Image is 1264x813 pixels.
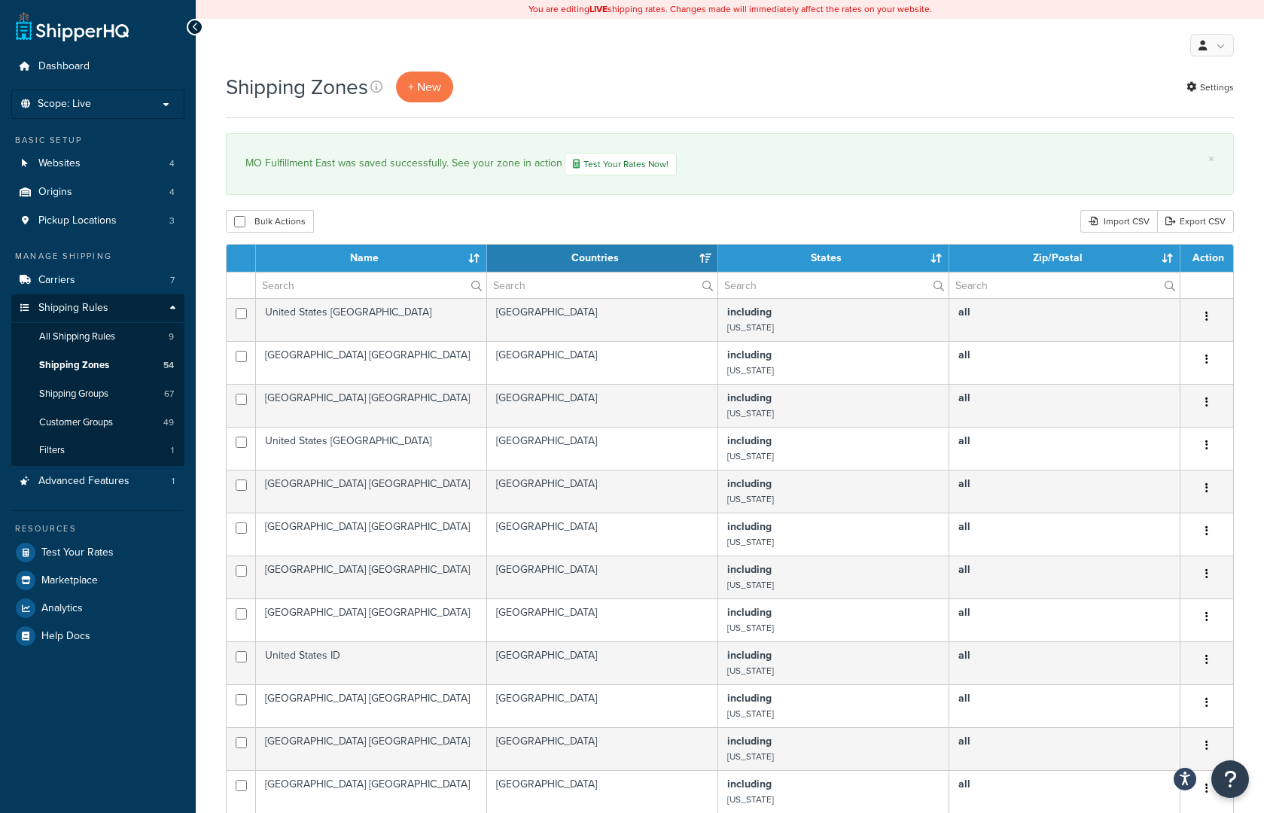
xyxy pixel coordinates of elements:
[41,574,98,587] span: Marketplace
[958,476,970,492] b: all
[11,437,184,464] a: Filters 1
[11,409,184,437] li: Customer Groups
[958,604,970,620] b: all
[958,776,970,792] b: all
[1208,153,1214,165] a: ×
[727,707,774,720] small: [US_STATE]
[256,598,487,641] td: [GEOGRAPHIC_DATA] [GEOGRAPHIC_DATA]
[172,475,175,488] span: 1
[727,604,772,620] b: including
[11,134,184,147] div: Basic Setup
[11,150,184,178] li: Websites
[727,321,774,334] small: [US_STATE]
[958,390,970,406] b: all
[11,207,184,235] li: Pickup Locations
[958,519,970,534] b: all
[163,416,174,429] span: 49
[11,294,184,322] a: Shipping Rules
[1211,760,1249,798] button: Open Resource Center
[727,664,774,677] small: [US_STATE]
[727,304,772,320] b: including
[11,623,184,650] a: Help Docs
[487,684,718,727] td: [GEOGRAPHIC_DATA]
[11,467,184,495] li: Advanced Features
[408,78,441,96] span: + New
[39,444,65,457] span: Filters
[958,733,970,749] b: all
[256,298,487,341] td: United States [GEOGRAPHIC_DATA]
[487,770,718,813] td: [GEOGRAPHIC_DATA]
[11,53,184,81] a: Dashboard
[727,776,772,792] b: including
[169,186,175,199] span: 4
[11,178,184,206] li: Origins
[487,556,718,598] td: [GEOGRAPHIC_DATA]
[11,539,184,566] a: Test Your Rates
[38,274,75,287] span: Carriers
[565,153,677,175] a: Test Your Rates Now!
[949,245,1180,272] th: Zip/Postal: activate to sort column ascending
[11,437,184,464] li: Filters
[727,492,774,506] small: [US_STATE]
[38,302,108,315] span: Shipping Rules
[11,380,184,408] li: Shipping Groups
[718,273,949,298] input: Search
[256,641,487,684] td: United States ID
[171,444,174,457] span: 1
[39,330,115,343] span: All Shipping Rules
[16,11,129,41] a: ShipperHQ Home
[487,427,718,470] td: [GEOGRAPHIC_DATA]
[256,245,487,272] th: Name: activate to sort column ascending
[11,595,184,622] a: Analytics
[256,341,487,384] td: [GEOGRAPHIC_DATA] [GEOGRAPHIC_DATA]
[169,157,175,170] span: 4
[39,359,109,372] span: Shipping Zones
[11,250,184,263] div: Manage Shipping
[1157,210,1234,233] a: Export CSV
[718,245,949,272] th: States: activate to sort column ascending
[487,245,718,272] th: Countries: activate to sort column ascending
[487,341,718,384] td: [GEOGRAPHIC_DATA]
[727,347,772,363] b: including
[589,2,608,16] b: LIVE
[39,388,108,400] span: Shipping Groups
[487,273,717,298] input: Search
[11,467,184,495] a: Advanced Features 1
[727,390,772,406] b: including
[256,727,487,770] td: [GEOGRAPHIC_DATA] [GEOGRAPHIC_DATA]
[38,475,129,488] span: Advanced Features
[11,323,184,351] a: All Shipping Rules 9
[226,210,314,233] button: Bulk Actions
[727,449,774,463] small: [US_STATE]
[11,323,184,351] li: All Shipping Rules
[727,364,774,377] small: [US_STATE]
[256,470,487,513] td: [GEOGRAPHIC_DATA] [GEOGRAPHIC_DATA]
[11,352,184,379] li: Shipping Zones
[727,476,772,492] b: including
[164,388,174,400] span: 67
[38,60,90,73] span: Dashboard
[727,733,772,749] b: including
[727,519,772,534] b: including
[226,72,368,102] h1: Shipping Zones
[727,433,772,449] b: including
[727,578,774,592] small: [US_STATE]
[11,567,184,594] li: Marketplace
[727,793,774,806] small: [US_STATE]
[1080,210,1157,233] div: Import CSV
[170,274,175,287] span: 7
[256,770,487,813] td: [GEOGRAPHIC_DATA] [GEOGRAPHIC_DATA]
[487,298,718,341] td: [GEOGRAPHIC_DATA]
[11,294,184,466] li: Shipping Rules
[487,641,718,684] td: [GEOGRAPHIC_DATA]
[487,513,718,556] td: [GEOGRAPHIC_DATA]
[256,273,486,298] input: Search
[11,150,184,178] a: Websites 4
[958,304,970,320] b: all
[487,598,718,641] td: [GEOGRAPHIC_DATA]
[38,157,81,170] span: Websites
